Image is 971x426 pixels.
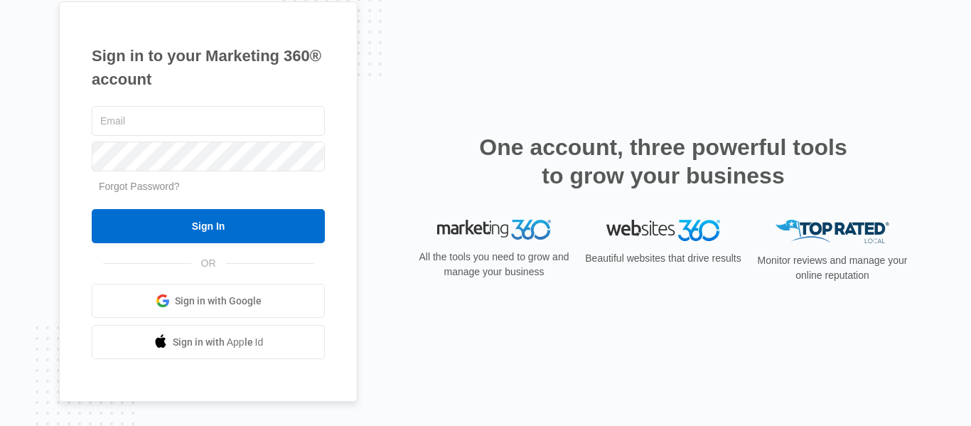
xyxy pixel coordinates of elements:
h2: One account, three powerful tools to grow your business [475,133,852,190]
span: OR [191,256,226,271]
a: Sign in with Google [92,284,325,318]
span: Sign in with Apple Id [173,335,264,350]
input: Sign In [92,209,325,243]
p: Beautiful websites that drive results [584,251,743,266]
img: Marketing 360 [437,220,551,240]
a: Sign in with Apple Id [92,325,325,359]
img: Top Rated Local [776,220,889,243]
img: Websites 360 [606,220,720,240]
p: All the tools you need to grow and manage your business [414,250,574,279]
input: Email [92,106,325,136]
h1: Sign in to your Marketing 360® account [92,44,325,91]
p: Monitor reviews and manage your online reputation [753,253,912,283]
span: Sign in with Google [175,294,262,309]
a: Forgot Password? [99,181,180,192]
